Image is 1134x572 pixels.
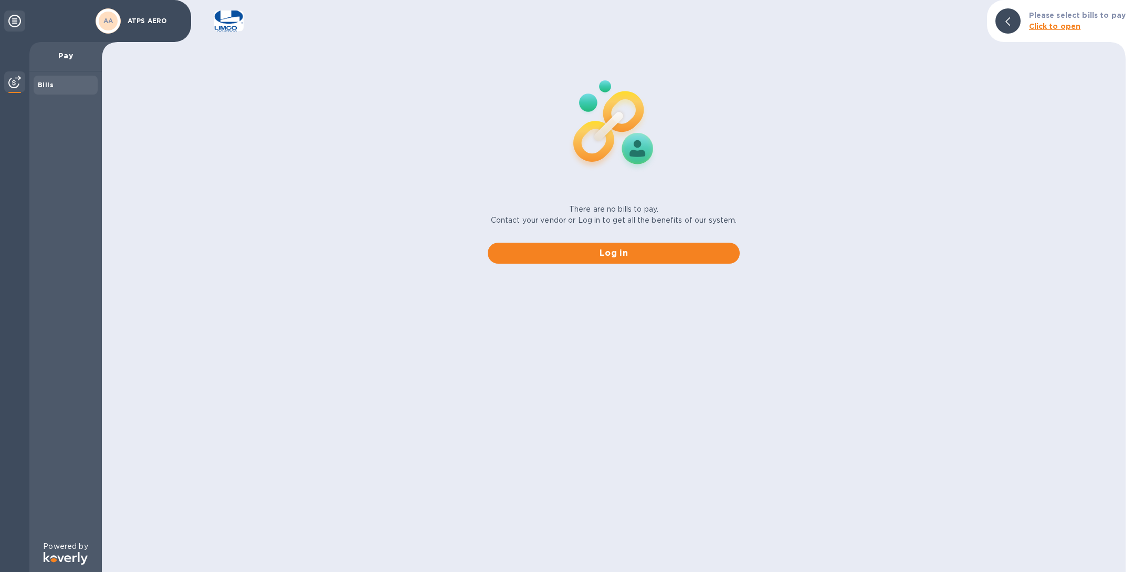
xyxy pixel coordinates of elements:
[1029,11,1126,19] b: Please select bills to pay
[491,204,737,226] p: There are no bills to pay. Contact your vendor or Log in to get all the benefits of our system.
[496,247,731,259] span: Log in
[43,541,88,552] p: Powered by
[38,50,93,61] p: Pay
[128,17,180,25] p: ATPS AERO
[38,81,54,89] b: Bills
[1029,22,1081,30] b: Click to open
[103,17,113,25] b: AA
[488,243,740,264] button: Log in
[44,552,88,565] img: Logo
